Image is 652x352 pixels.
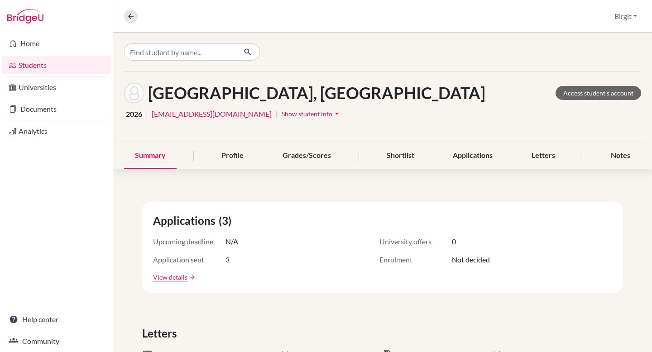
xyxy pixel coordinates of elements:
a: [EMAIL_ADDRESS][DOMAIN_NAME] [152,109,272,119]
button: Birgit [610,8,641,25]
a: Students [2,56,111,74]
span: | [146,109,148,119]
div: Letters [521,143,566,169]
span: Not decided [452,254,490,265]
a: Help center [2,310,111,328]
div: Applications [442,143,503,169]
div: Summary [124,143,177,169]
a: Home [2,34,111,52]
span: 0 [452,236,456,247]
a: Access student's account [556,86,641,100]
span: N/A [225,236,238,247]
a: Analytics [2,122,111,140]
span: 3 [225,254,230,265]
a: Universities [2,78,111,96]
span: Application sent [153,254,225,265]
h1: [GEOGRAPHIC_DATA], [GEOGRAPHIC_DATA] [148,83,485,103]
a: arrow_forward [187,274,196,281]
div: Shortlist [376,143,425,169]
div: Notes [600,143,641,169]
span: Upcoming deadline [153,236,225,247]
span: University offers [379,236,452,247]
a: Community [2,332,111,350]
a: View details [153,272,187,282]
span: Show student info [282,110,332,118]
button: Show student infoarrow_drop_down [281,107,342,121]
span: | [275,109,278,119]
a: Documents [2,100,111,118]
span: (3) [219,213,235,229]
span: Letters [142,325,180,342]
span: Enrolment [379,254,452,265]
img: Carolina Ferrara's avatar [124,83,144,103]
i: arrow_drop_down [332,109,341,118]
input: Find student by name... [124,43,236,61]
span: Applications [153,213,219,229]
div: Profile [211,143,254,169]
div: Grades/Scores [272,143,342,169]
img: Bridge-U [7,9,43,24]
span: 2026 [126,109,142,119]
